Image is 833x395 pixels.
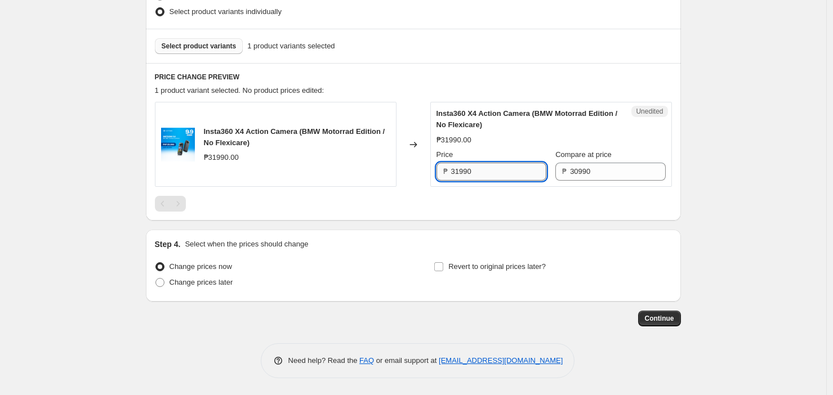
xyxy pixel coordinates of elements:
[155,86,324,95] span: 1 product variant selected. No product prices edited:
[170,262,232,271] span: Change prices now
[555,150,612,159] span: Compare at price
[638,311,681,326] button: Continue
[170,278,233,286] span: Change prices later
[185,239,308,250] p: Select when the prices should change
[162,42,237,51] span: Select product variants
[359,356,374,365] a: FAQ
[448,262,546,271] span: Revert to original prices later?
[155,38,243,54] button: Select product variants
[436,150,453,159] span: Price
[436,109,618,129] span: Insta360 X4 Action Camera (BMW Motorrad Edition / No Flexicare)
[439,356,563,365] a: [EMAIL_ADDRESS][DOMAIN_NAME]
[443,167,448,176] span: ₱
[204,152,239,163] div: ₱31990.00
[645,314,674,323] span: Continue
[155,239,181,250] h2: Step 4.
[436,134,471,146] div: ₱31990.00
[562,167,567,176] span: ₱
[374,356,439,365] span: or email support at
[155,196,186,212] nav: Pagination
[204,127,385,147] span: Insta360 X4 Action Camera (BMW Motorrad Edition / No Flexicare)
[161,128,195,161] img: Alt_Insta360_X4_e3dc38fc-dbdf-473c-a8cf-1c3aaf7a573d_80x.png
[155,73,672,82] h6: PRICE CHANGE PREVIEW
[288,356,360,365] span: Need help? Read the
[636,107,663,116] span: Unedited
[247,41,335,52] span: 1 product variants selected
[170,7,282,16] span: Select product variants individually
